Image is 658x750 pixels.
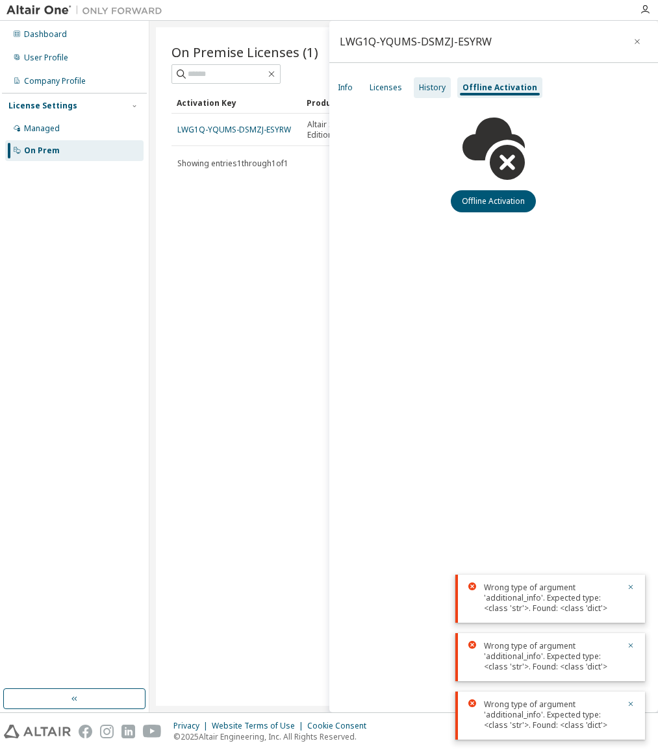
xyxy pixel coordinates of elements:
img: Altair One [6,4,169,17]
img: instagram.svg [100,725,114,738]
div: User Profile [24,53,68,63]
span: Altair Student Edition [307,119,383,140]
img: altair_logo.svg [4,725,71,738]
div: Cookie Consent [307,721,374,731]
div: Wrong type of argument 'additional_info'. Expected type: <class 'str'>. Found: <class 'dict'> [484,699,619,731]
div: On Prem [24,145,60,156]
button: Offline Activation [451,190,536,212]
span: On Premise Licenses (1) [171,43,318,61]
div: Company Profile [24,76,86,86]
div: Wrong type of argument 'additional_info'. Expected type: <class 'str'>. Found: <class 'dict'> [484,641,619,672]
div: Licenses [370,82,402,93]
div: License Settings [8,101,77,111]
div: Managed [24,123,60,134]
p: © 2025 Altair Engineering, Inc. All Rights Reserved. [173,731,374,742]
img: linkedin.svg [121,725,135,738]
span: Showing entries 1 through 1 of 1 [177,158,288,169]
div: Website Terms of Use [212,721,307,731]
img: youtube.svg [143,725,162,738]
a: LWG1Q-YQUMS-DSMZJ-ESYRW [177,124,291,135]
div: Offline Activation [462,82,537,93]
div: LWG1Q-YQUMS-DSMZJ-ESYRW [340,36,492,47]
div: Info [338,82,353,93]
div: Activation Key [177,92,296,113]
div: Product [307,92,384,113]
div: History [419,82,446,93]
div: Privacy [173,721,212,731]
img: facebook.svg [79,725,92,738]
div: Wrong type of argument 'additional_info'. Expected type: <class 'str'>. Found: <class 'dict'> [484,582,619,614]
div: Dashboard [24,29,67,40]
